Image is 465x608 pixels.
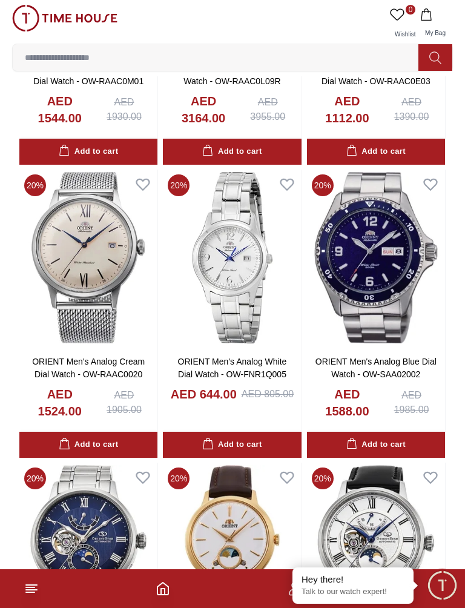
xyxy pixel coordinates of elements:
[302,587,404,597] p: Talk to our watch expert!
[59,438,118,452] div: Add to cart
[59,145,118,159] div: Add to cart
[312,174,334,196] span: 20 %
[202,438,262,452] div: Add to cart
[163,139,301,165] button: Add to cart
[24,468,46,489] span: 20 %
[314,386,381,420] h4: AED 1588.00
[98,388,151,417] div: AED 1905.00
[178,357,287,379] a: ORIENT Men's Analog White Dial Watch - OW-FNR1Q005
[307,432,445,458] button: Add to cart
[163,170,301,346] img: ORIENT Men's Analog White Dial Watch - OW-FNR1Q005
[24,174,46,196] span: 20 %
[307,139,445,165] button: Add to cart
[19,432,157,458] button: Add to cart
[32,357,145,379] a: ORIENT Men's Analog Cream Dial Watch - OW-RAAC0020
[171,386,237,403] h4: AED 644.00
[426,569,459,602] div: Chat Widget
[19,139,157,165] button: Add to cart
[242,387,294,401] div: AED 805.00
[163,432,301,458] button: Add to cart
[346,438,406,452] div: Add to cart
[156,581,170,596] a: Home
[385,388,438,417] div: AED 1985.00
[242,95,294,124] div: AED 3955.00
[390,31,420,38] span: Wishlist
[168,468,190,489] span: 20 %
[27,93,93,127] h4: AED 1544.00
[27,386,93,420] h4: AED 1524.00
[315,357,437,379] a: ORIENT Men's Analog Blue Dial Watch - OW-SAA02002
[98,95,151,124] div: AED 1930.00
[302,573,404,586] div: Hey there!
[346,145,406,159] div: Add to cart
[385,95,438,124] div: AED 1390.00
[168,174,190,196] span: 20 %
[418,5,453,44] button: My Bag
[171,64,294,86] a: ORIENT Men's Analog RED Dial Watch - OW-RAAC0L09R
[312,468,334,489] span: 20 %
[202,145,262,159] div: Add to cart
[307,170,445,346] img: ORIENT Men's Analog Blue Dial Watch - OW-SAA02002
[314,93,381,127] h4: AED 1112.00
[406,5,415,15] span: 0
[170,93,237,127] h4: AED 3164.00
[19,170,157,346] img: ORIENT Men's Analog Cream Dial Watch - OW-RAAC0020
[12,5,117,31] img: ...
[322,64,430,86] a: ORIENT Men's Analog White Dial Watch - OW-RAAC0E03
[420,30,450,36] span: My Bag
[387,5,418,44] a: 0Wishlist
[33,64,143,86] a: ORIENT Men's Analog White Dial Watch - OW-RAAC0M01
